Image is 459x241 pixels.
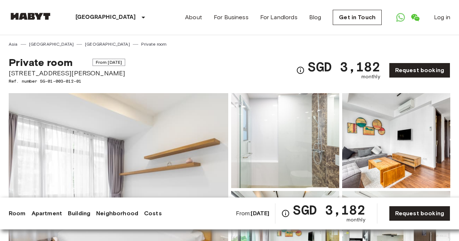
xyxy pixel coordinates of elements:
[141,41,167,47] a: Private room
[281,209,290,218] svg: Check cost overview for full price breakdown. Please note that discounts apply to new joiners onl...
[347,216,365,224] span: monthly
[236,209,270,217] span: From:
[389,206,450,221] a: Request booking
[296,66,305,75] svg: Check cost overview for full price breakdown. Please note that discounts apply to new joiners onl...
[85,41,130,47] a: [GEOGRAPHIC_DATA]
[260,13,298,22] a: For Landlords
[293,203,365,216] span: SGD 3,182
[9,56,73,68] span: Private room
[9,209,26,218] a: Room
[185,13,202,22] a: About
[408,10,422,25] a: Open WeChat
[308,60,380,73] span: SGD 3,182
[9,78,125,84] span: Ref. number SG-01-003-012-01
[9,13,52,20] img: Habyt
[333,10,382,25] a: Get in Touch
[75,13,136,22] p: [GEOGRAPHIC_DATA]
[9,41,18,47] a: Asia
[68,209,90,218] a: Building
[251,210,269,217] b: [DATE]
[29,41,74,47] a: [GEOGRAPHIC_DATA]
[9,68,125,78] span: [STREET_ADDRESS][PERSON_NAME]
[231,93,339,188] img: Picture of unit SG-01-003-012-01
[32,209,62,218] a: Apartment
[214,13,249,22] a: For Business
[342,93,450,188] img: Picture of unit SG-01-003-012-01
[389,63,450,78] a: Request booking
[434,13,450,22] a: Log in
[393,10,408,25] a: Open WhatsApp
[144,209,162,218] a: Costs
[309,13,321,22] a: Blog
[361,73,380,80] span: monthly
[96,209,138,218] a: Neighborhood
[93,59,126,66] span: From [DATE]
